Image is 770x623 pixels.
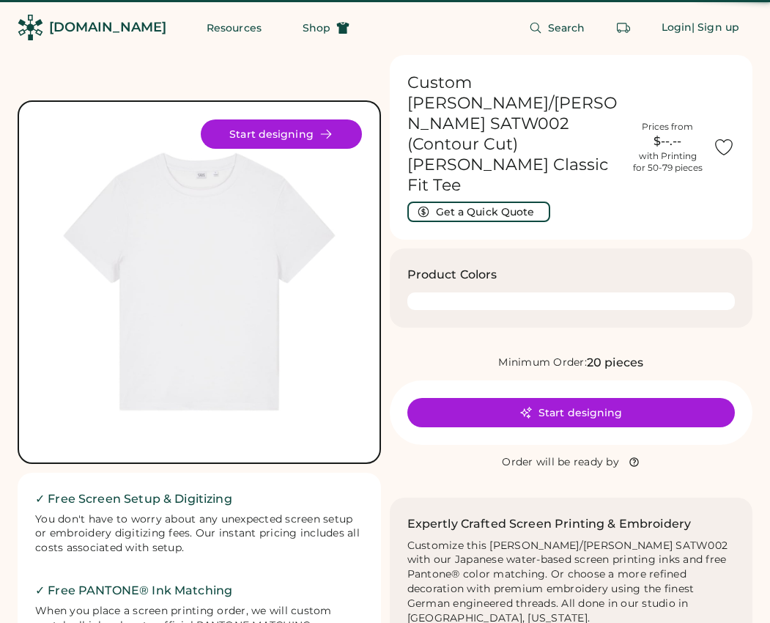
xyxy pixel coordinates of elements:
h2: ✓ Free PANTONE® Ink Matching [35,582,363,600]
button: Resources [189,13,279,43]
button: Start designing [201,119,362,149]
button: Retrieve an order [609,13,638,43]
span: Shop [303,23,330,33]
div: $--.-- [631,133,704,150]
img: Rendered Logo - Screens [18,15,43,40]
div: Minimum Order: [498,355,587,370]
div: Prices from [642,121,693,133]
div: with Printing for 50-79 pieces [633,150,703,174]
h2: Expertly Crafted Screen Printing & Embroidery [407,515,692,533]
button: Shop [285,13,367,43]
div: 20 pieces [587,354,643,372]
button: Get a Quick Quote [407,202,550,222]
span: Search [548,23,585,33]
div: Order will be ready by [502,455,619,470]
h2: ✓ Free Screen Setup & Digitizing [35,490,363,508]
div: [DOMAIN_NAME] [49,18,166,37]
button: Search [511,13,603,43]
h3: Product Colors [407,266,497,284]
div: | Sign up [692,21,739,35]
div: Login [662,21,692,35]
img: Stanley/Stella SATW002 Product Image [37,119,362,445]
div: SATW002 Style Image [37,119,362,445]
div: You don't have to worry about any unexpected screen setup or embroidery digitizing fees. Our inst... [35,512,363,556]
h1: Custom [PERSON_NAME]/[PERSON_NAME] SATW002 (Contour Cut) [PERSON_NAME] Classic Fit Tee [407,73,623,196]
button: Start designing [407,398,736,427]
